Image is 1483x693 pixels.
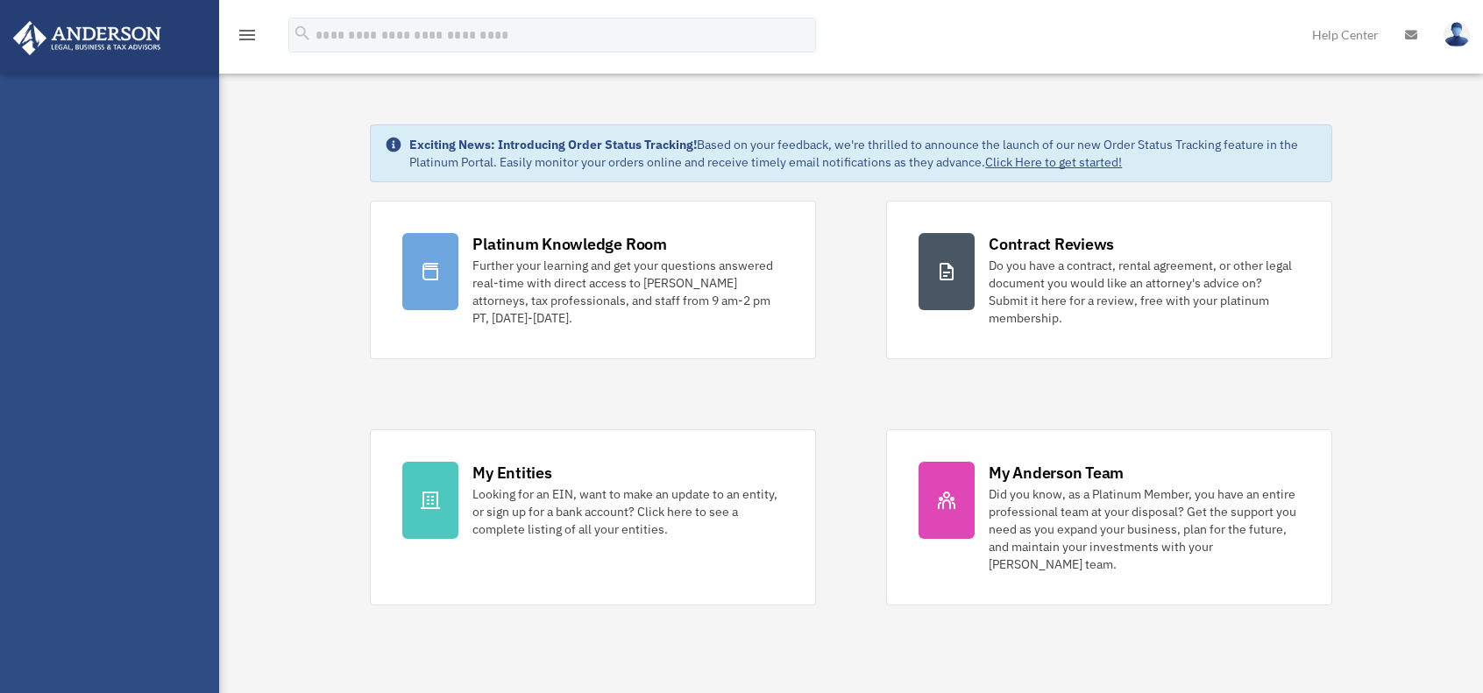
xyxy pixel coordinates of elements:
[237,25,258,46] i: menu
[989,233,1114,255] div: Contract Reviews
[472,462,551,484] div: My Entities
[409,136,1317,171] div: Based on your feedback, we're thrilled to announce the launch of our new Order Status Tracking fe...
[886,429,1332,605] a: My Anderson Team Did you know, as a Platinum Member, you have an entire professional team at your...
[370,201,816,359] a: Platinum Knowledge Room Further your learning and get your questions answered real-time with dire...
[370,429,816,605] a: My Entities Looking for an EIN, want to make an update to an entity, or sign up for a bank accoun...
[1444,22,1470,47] img: User Pic
[989,485,1300,573] div: Did you know, as a Platinum Member, you have an entire professional team at your disposal? Get th...
[472,485,784,538] div: Looking for an EIN, want to make an update to an entity, or sign up for a bank account? Click her...
[472,233,667,255] div: Platinum Knowledge Room
[985,154,1122,170] a: Click Here to get started!
[293,24,312,43] i: search
[409,137,697,152] strong: Exciting News: Introducing Order Status Tracking!
[8,21,167,55] img: Anderson Advisors Platinum Portal
[989,462,1124,484] div: My Anderson Team
[989,257,1300,327] div: Do you have a contract, rental agreement, or other legal document you would like an attorney's ad...
[472,257,784,327] div: Further your learning and get your questions answered real-time with direct access to [PERSON_NAM...
[886,201,1332,359] a: Contract Reviews Do you have a contract, rental agreement, or other legal document you would like...
[237,31,258,46] a: menu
